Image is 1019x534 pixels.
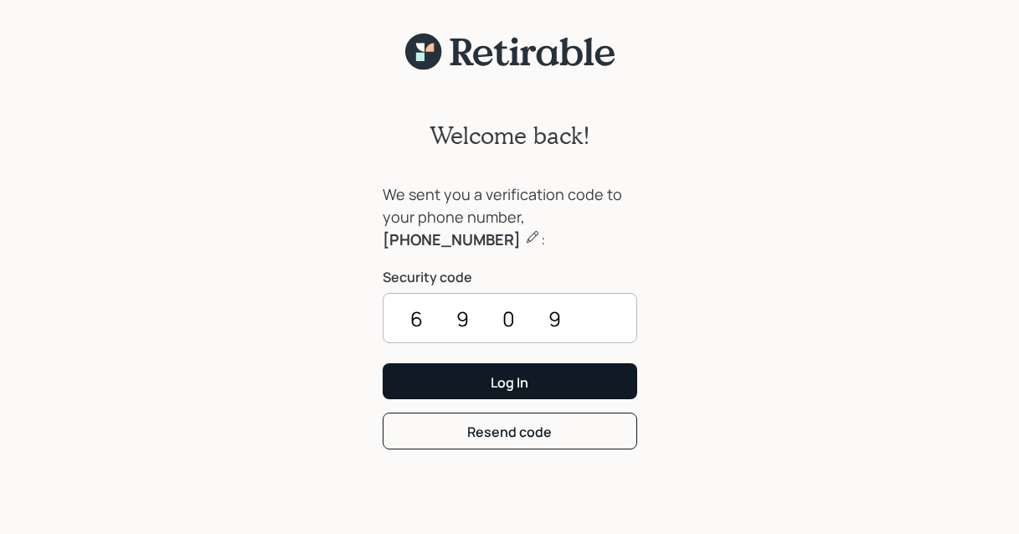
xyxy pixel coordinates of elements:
[383,413,637,449] button: Resend code
[383,293,637,343] input: ••••
[467,423,552,441] div: Resend code
[383,229,521,249] b: [PHONE_NUMBER]
[430,121,590,150] h2: Welcome back!
[491,373,528,392] div: Log In
[383,268,637,286] label: Security code
[383,363,637,399] button: Log In
[383,183,637,251] div: We sent you a verification code to your phone number, :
